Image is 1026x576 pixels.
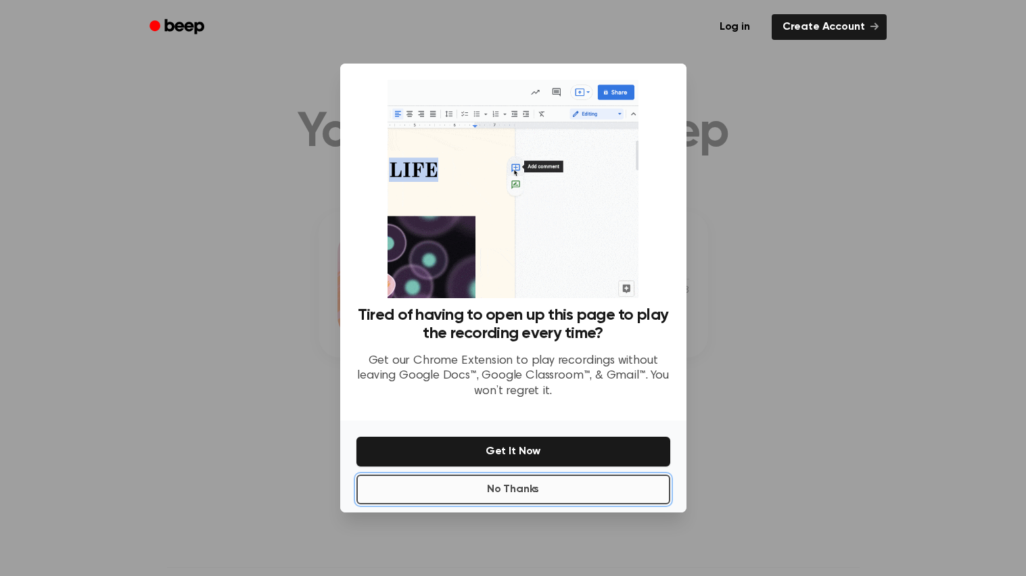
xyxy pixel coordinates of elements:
[140,14,216,41] a: Beep
[388,80,638,298] img: Beep extension in action
[356,475,670,504] button: No Thanks
[356,306,670,343] h3: Tired of having to open up this page to play the recording every time?
[706,11,764,43] a: Log in
[356,354,670,400] p: Get our Chrome Extension to play recordings without leaving Google Docs™, Google Classroom™, & Gm...
[772,14,887,40] a: Create Account
[356,437,670,466] button: Get It Now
